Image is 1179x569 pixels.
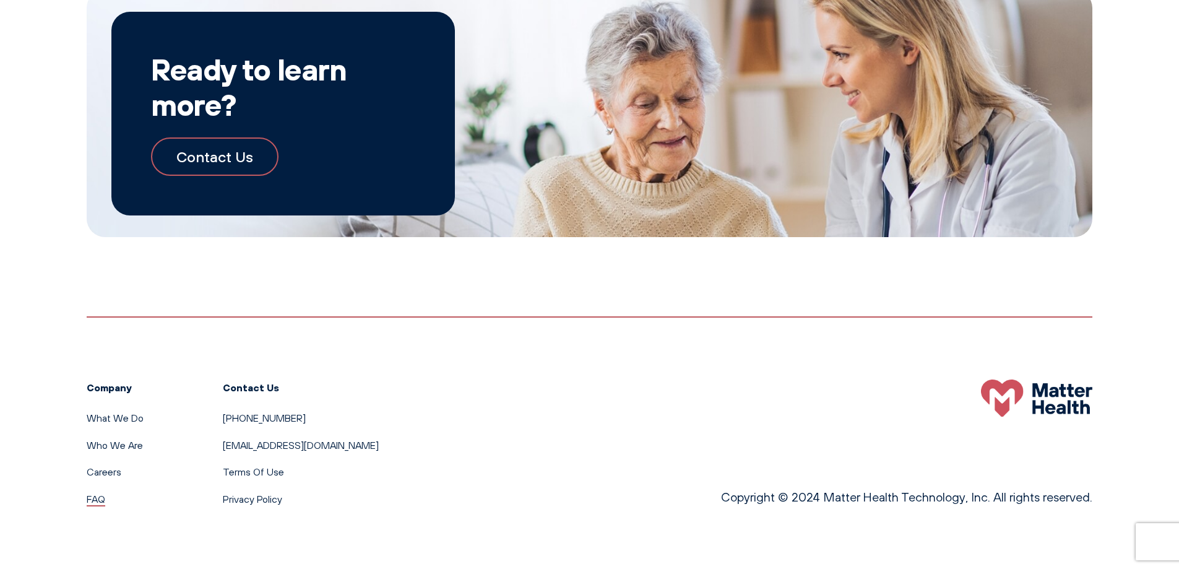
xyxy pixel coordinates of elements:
h3: Contact Us [223,380,379,396]
a: Careers [87,466,121,478]
h3: Company [87,380,144,396]
a: Contact Us [151,137,279,176]
p: Copyright © 2024 Matter Health Technology, Inc. All rights reserved. [721,487,1092,507]
a: What We Do [87,412,144,424]
a: Privacy Policy [223,493,282,505]
a: [EMAIL_ADDRESS][DOMAIN_NAME] [223,439,379,451]
a: [PHONE_NUMBER] [223,412,306,424]
a: Who We Are [87,439,143,451]
a: Terms Of Use [223,466,284,478]
h2: Ready to learn more? [151,51,415,123]
a: FAQ [87,493,105,505]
